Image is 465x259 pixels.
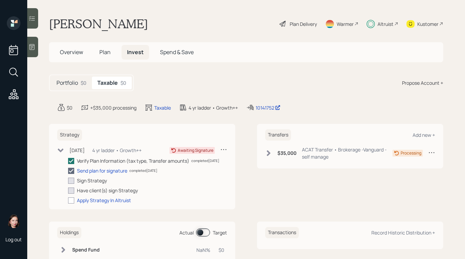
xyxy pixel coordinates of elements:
[160,48,194,56] span: Spend & Save
[196,246,210,254] div: NaN%
[378,20,394,28] div: Altruist
[92,147,142,154] div: 4 yr ladder • Growth++
[67,104,73,111] div: $0
[77,197,131,204] div: Apply Strategy In Altruist
[256,104,280,111] div: 10141752
[337,20,354,28] div: Warmer
[57,80,78,86] h5: Portfolio
[127,48,144,56] span: Invest
[401,150,421,156] div: Processing
[57,227,81,238] h6: Holdings
[72,247,105,253] h6: Spend Fund
[178,147,213,153] div: Awaiting Signature
[189,104,238,111] div: 4 yr ladder • Growth++
[77,157,189,164] div: Verify Plan Information (tax type, Transfer amounts)
[371,229,435,236] div: Record Historic Distribution +
[191,158,219,163] div: completed [DATE]
[265,129,291,141] h6: Transfers
[5,236,22,243] div: Log out
[154,104,171,111] div: Taxable
[90,104,137,111] div: +$35,000 processing
[265,227,299,238] h6: Transactions
[402,79,443,86] div: Propose Account +
[129,168,157,173] div: completed [DATE]
[77,177,107,184] div: Sign Strategy
[413,132,435,138] div: Add new +
[49,16,148,31] h1: [PERSON_NAME]
[60,48,83,56] span: Overview
[77,167,127,174] div: Send plan for signature
[77,187,138,194] div: Have client(s) sign Strategy
[290,20,317,28] div: Plan Delivery
[121,79,126,86] div: $0
[97,80,118,86] h5: Taxable
[7,214,20,228] img: aleksandra-headshot.png
[69,147,85,154] div: [DATE]
[417,20,438,28] div: Kustomer
[57,129,82,141] h6: Strategy
[179,229,194,236] div: Actual
[99,48,111,56] span: Plan
[302,146,392,160] div: ACAT Transfer • Brokerage -Vanguard -self manage
[213,229,227,236] div: Target
[277,150,296,156] h6: $35,000
[81,79,86,86] div: $0
[219,246,224,254] div: $0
